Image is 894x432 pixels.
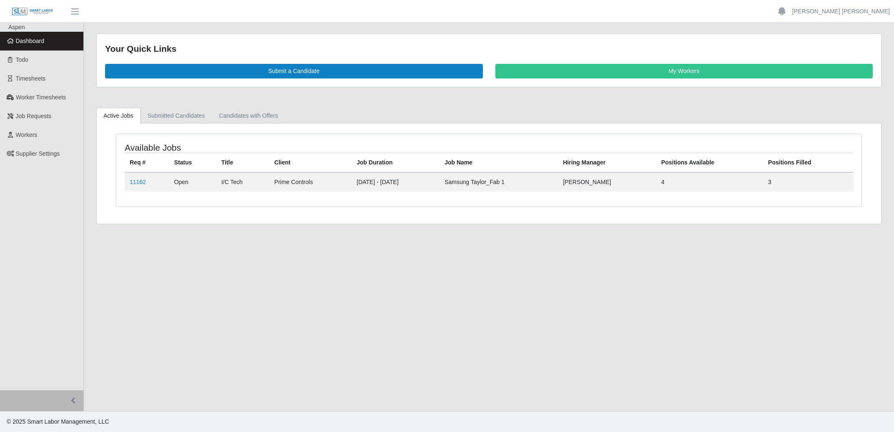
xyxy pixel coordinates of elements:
th: Client [269,153,352,172]
td: 3 [763,172,853,192]
span: Supplier Settings [16,150,60,157]
th: Status [169,153,216,172]
td: Samsung Taylor_Fab 1 [439,172,558,192]
td: 4 [656,172,763,192]
span: Timesheets [16,75,46,82]
td: [DATE] - [DATE] [352,172,439,192]
th: Hiring Manager [558,153,656,172]
h4: Available Jobs [125,142,421,153]
th: Job Duration [352,153,439,172]
span: Workers [16,131,38,138]
td: Open [169,172,216,192]
td: Prime Controls [269,172,352,192]
span: Todo [16,56,28,63]
a: Active Jobs [96,108,141,124]
th: Job Name [439,153,558,172]
th: Req # [125,153,169,172]
span: Worker Timesheets [16,94,66,101]
a: My Workers [495,64,873,78]
td: I/C Tech [216,172,269,192]
a: Submitted Candidates [141,108,212,124]
td: [PERSON_NAME] [558,172,656,192]
div: Your Quick Links [105,42,873,56]
th: Positions Available [656,153,763,172]
img: SLM Logo [12,7,53,16]
a: Submit a Candidate [105,64,483,78]
a: [PERSON_NAME] [PERSON_NAME] [792,7,890,16]
span: © 2025 Smart Labor Management, LLC [7,418,109,425]
a: 11162 [130,179,146,185]
th: Title [216,153,269,172]
span: Dashboard [16,38,45,44]
a: Candidates with Offers [212,108,285,124]
th: Positions Filled [763,153,853,172]
span: Job Requests [16,113,52,119]
span: Aspen [8,24,25,30]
